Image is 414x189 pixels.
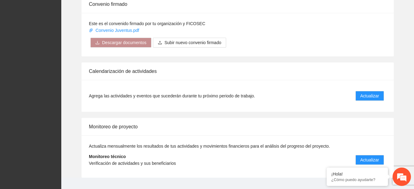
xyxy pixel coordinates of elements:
[355,155,384,165] button: Actualizar
[89,154,126,159] strong: Monitoreo técnico
[89,62,386,80] div: Calendarización de actividades
[158,40,162,45] span: upload
[89,93,255,99] span: Agrega las actividades y eventos que sucederán durante tu próximo periodo de trabajo.
[89,118,386,135] div: Monitoreo de proyecto
[165,39,221,46] span: Subir nuevo convenio firmado
[153,40,226,45] span: uploadSubir nuevo convenio firmado
[360,93,379,99] span: Actualizar
[36,60,85,122] span: Estamos en línea.
[89,28,140,33] a: Convenio Juventus.pdf
[89,28,93,32] span: paper-clip
[331,172,383,176] div: ¡Hola!
[90,38,151,47] button: downloadDescargar documentos
[89,161,176,166] span: Verificación de actividades y sus beneficiarios
[331,177,383,182] p: ¿Cómo puedo ayudarte?
[360,157,379,163] span: Actualizar
[102,39,146,46] span: Descargar documentos
[3,125,117,146] textarea: Escriba su mensaje y pulse “Intro”
[95,40,100,45] span: download
[153,38,226,47] button: uploadSubir nuevo convenio firmado
[32,31,103,39] div: Chatee con nosotros ahora
[89,21,205,26] span: Este es el convenido firmado por tu organización y FICOSEC
[101,3,115,18] div: Minimizar ventana de chat en vivo
[355,91,384,101] button: Actualizar
[89,144,330,149] span: Actualiza mensualmente los resultados de tus actividades y movimientos financieros para el anális...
